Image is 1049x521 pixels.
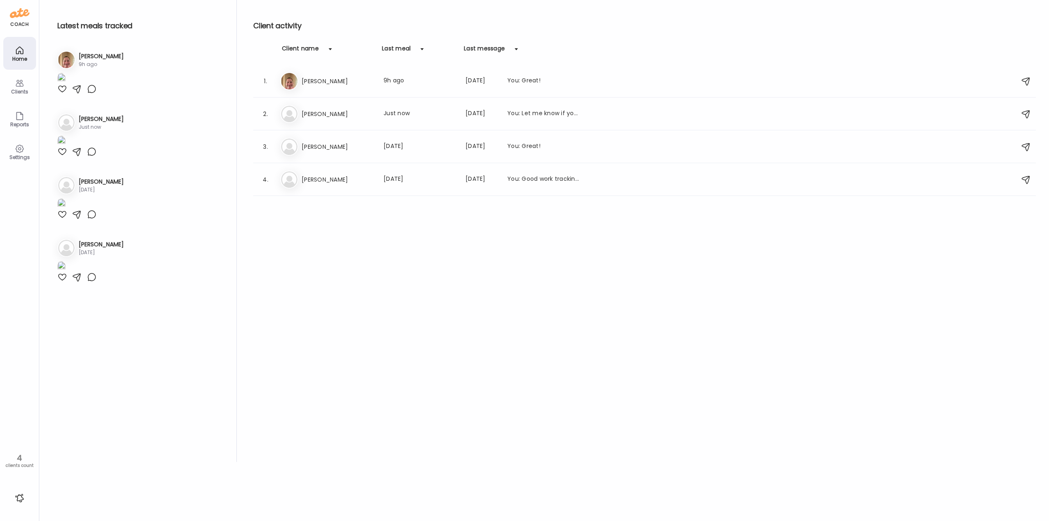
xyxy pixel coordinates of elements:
img: bg-avatar-default.svg [281,106,297,122]
img: bg-avatar-default.svg [281,139,297,155]
div: Settings [5,155,34,160]
div: [DATE] [465,76,497,86]
div: clients count [3,463,36,469]
h3: [PERSON_NAME] [79,115,124,123]
h3: [PERSON_NAME] [79,177,124,186]
img: avatars%2FPltaLHtbMRdY6hvW1cLZ4xjFVjV2 [58,52,75,68]
div: 9h ago [79,61,124,68]
div: 2. [261,109,270,119]
div: [DATE] [384,142,456,152]
img: bg-avatar-default.svg [58,177,75,193]
div: Just now [384,109,456,119]
div: [DATE] [79,186,124,193]
div: Home [5,56,34,61]
div: 4 [3,453,36,463]
div: You: Good work tracking your weight, [PERSON_NAME]! See how it goes connecting your sleep data al... [507,175,579,184]
div: [DATE] [79,249,124,256]
div: [DATE] [465,142,497,152]
h3: [PERSON_NAME] [79,52,124,61]
img: images%2FPltaLHtbMRdY6hvW1cLZ4xjFVjV2%2FNIxRQJyaTAFEp93SK8fO%2FfKzK5wTsu9UwIeGl3f1N_1080 [57,73,66,84]
h3: [PERSON_NAME] [302,175,374,184]
img: ate [10,7,30,20]
div: 3. [261,142,270,152]
h2: Client activity [253,20,1036,32]
img: bg-avatar-default.svg [58,240,75,256]
div: Clients [5,89,34,94]
img: images%2Fxwqr9VqbgPh8Zr803ZyoomJaGWJ2%2FLZQHZ637FcLCp5YBdGsA%2F9tePo4SJlRS200OKIFWh_1080 [57,198,66,209]
div: Last message [464,44,505,57]
h3: [PERSON_NAME] [302,142,374,152]
img: bg-avatar-default.svg [281,171,297,188]
div: Just now [79,123,124,131]
div: [DATE] [465,109,497,119]
div: You: Great! [507,76,579,86]
div: [DATE] [384,175,456,184]
div: coach [10,21,29,28]
div: You: Great! [507,142,579,152]
div: You: Let me know if you’ve noticed a trend change since tracking again this week 🙂🙏 [507,109,579,119]
h3: [PERSON_NAME] [79,240,124,249]
div: 1. [261,76,270,86]
img: images%2FflEIjWeSb8ZGtLJO4JPNydGjhoE2%2FkLk39l7gKDZmAhXIdEbZ%2FMyoi1D6dykBMD11ImwiY_1080 [57,136,66,147]
div: 4. [261,175,270,184]
div: Last meal [382,44,411,57]
h2: Latest meals tracked [57,20,223,32]
div: [DATE] [465,175,497,184]
img: images%2FwhZvoUYUhPXR7I3WqNLuoUKhDjI3%2F1Kblzlik3r1jW9oNnSGy%2FGeV1xBasukTN5zzg9gza_1080 [57,261,66,272]
div: 9h ago [384,76,456,86]
h3: [PERSON_NAME] [302,109,374,119]
div: Reports [5,122,34,127]
img: avatars%2FPltaLHtbMRdY6hvW1cLZ4xjFVjV2 [281,73,297,89]
div: Client name [282,44,319,57]
img: bg-avatar-default.svg [58,114,75,131]
h3: [PERSON_NAME] [302,76,374,86]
